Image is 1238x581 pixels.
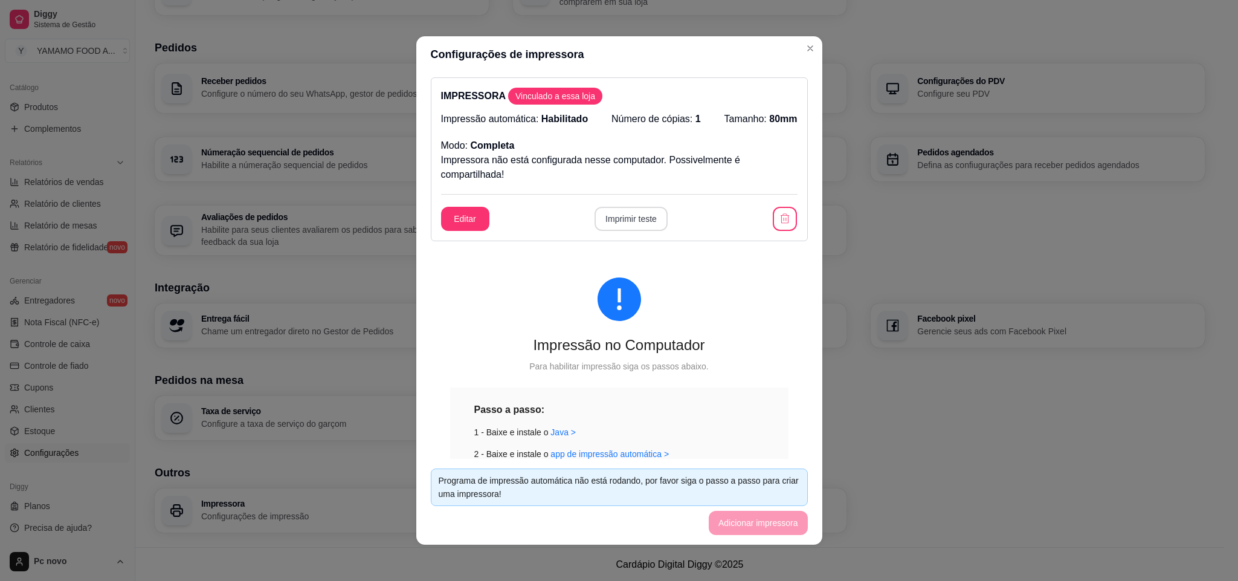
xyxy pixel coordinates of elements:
[450,336,788,355] div: Impressão no Computador
[441,207,489,231] button: Editar
[611,112,701,126] p: Número de cópias:
[724,112,798,126] p: Tamanho:
[441,88,798,105] p: IMPRESSORA
[439,474,800,501] div: Programa de impressão automática não está rodando, por favor siga o passo a passo para criar uma ...
[474,426,764,439] div: 1 - Baixe e instale o
[595,207,668,231] button: Imprimir teste
[695,114,701,124] span: 1
[416,36,822,73] header: Configurações de impressora
[801,39,820,58] button: Close
[441,138,515,153] p: Modo:
[541,114,588,124] span: Habilitado
[769,114,797,124] span: 80mm
[441,153,798,182] p: Impressora não está configurada nesse computador. Possivelmente é compartilhada!
[598,278,641,321] span: exclamation-circle
[441,112,588,126] p: Impressão automática:
[474,404,545,415] strong: Passo a passo:
[470,140,514,151] span: Completa
[511,90,600,102] span: Vinculado a essa loja
[550,449,669,459] a: app de impressão automática >
[450,360,788,373] div: Para habilitar impressão siga os passos abaixo.
[550,427,576,437] a: Java >
[474,447,764,461] div: 2 - Baixe e instale o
